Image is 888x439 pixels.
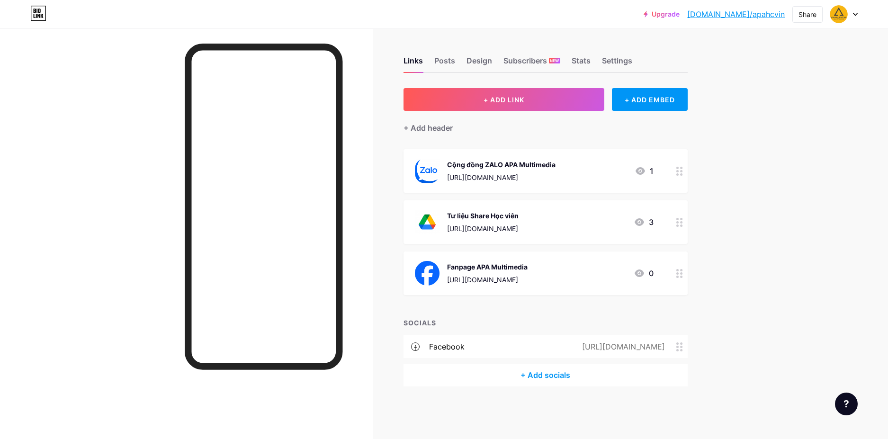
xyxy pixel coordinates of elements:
[635,165,654,177] div: 1
[447,275,528,285] div: [URL][DOMAIN_NAME]
[484,96,524,104] span: + ADD LINK
[404,55,423,72] div: Links
[687,9,785,20] a: [DOMAIN_NAME]/apahcvin
[798,9,816,19] div: Share
[404,122,453,134] div: + Add header
[830,5,848,23] img: APA Học viên
[429,341,465,352] div: facebook
[634,216,654,228] div: 3
[415,261,440,286] img: Fanpage APA Multimedia
[447,224,519,233] div: [URL][DOMAIN_NAME]
[572,55,591,72] div: Stats
[447,262,528,272] div: Fanpage APA Multimedia
[447,172,556,182] div: [URL][DOMAIN_NAME]
[567,341,676,352] div: [URL][DOMAIN_NAME]
[447,211,519,221] div: Tư liệu Share Học viên
[404,364,688,386] div: + Add socials
[634,268,654,279] div: 0
[503,55,560,72] div: Subscribers
[447,160,556,170] div: Cộng đồng ZALO APA Multimedia
[415,210,440,234] img: Tư liệu Share Học viên
[550,58,559,63] span: NEW
[415,159,440,183] img: Cộng đồng ZALO APA Multimedia
[644,10,680,18] a: Upgrade
[602,55,632,72] div: Settings
[612,88,687,111] div: + ADD EMBED
[404,88,605,111] button: + ADD LINK
[466,55,492,72] div: Design
[434,55,455,72] div: Posts
[404,318,688,328] div: SOCIALS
